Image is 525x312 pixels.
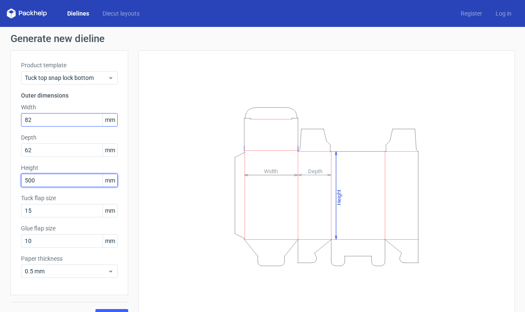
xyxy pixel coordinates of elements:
a: Log in [489,9,518,18]
span: mm [103,144,117,156]
h1: Generate new dieline [11,34,515,44]
span: mm [103,114,117,126]
span: mm [103,174,117,187]
tspan: Depth [308,168,322,174]
label: Height [21,164,118,172]
a: Dielines [61,9,96,18]
span: Tuck top snap lock bottom [25,74,108,82]
label: Paper thickness [21,254,118,263]
label: Tuck flap size [21,194,118,202]
label: Width [21,103,118,111]
span: mm [103,204,117,217]
tspan: Height [336,189,342,205]
label: Glue flap size [21,224,118,233]
span: mm [103,235,117,247]
a: Register [454,9,489,18]
label: Depth [21,133,118,142]
h3: Outer dimensions [21,91,118,100]
span: 0.5 mm [25,267,108,275]
a: Diecut layouts [96,9,146,18]
label: Product template [21,61,118,69]
tspan: Width [264,168,277,174]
